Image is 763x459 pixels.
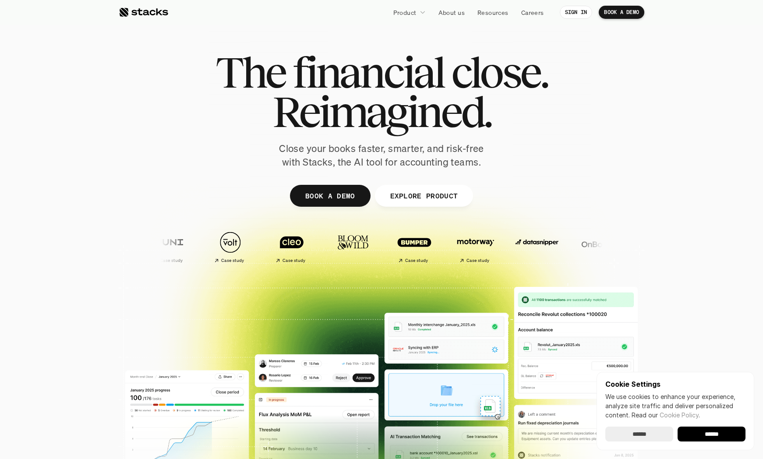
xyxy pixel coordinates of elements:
[565,9,587,15] p: SIGN IN
[521,8,544,17] p: Careers
[632,411,700,419] span: Read our .
[466,258,490,263] h2: Case study
[599,6,644,19] a: BOOK A DEMO
[604,9,639,15] p: BOOK A DEMO
[451,53,548,92] span: close.
[472,4,514,20] a: Resources
[390,189,458,202] p: EXPLORE PRODUCT
[405,258,428,263] h2: Case study
[283,258,306,263] h2: Case study
[293,53,444,92] span: financial
[305,189,355,202] p: BOOK A DEMO
[272,142,491,169] p: Close your books faster, smarter, and risk-free with Stacks, the AI tool for accounting teams.
[290,185,371,207] a: BOOK A DEMO
[560,6,593,19] a: SIGN IN
[605,381,745,388] p: Cookie Settings
[660,411,699,419] a: Cookie Policy
[386,227,443,267] a: Case study
[516,4,549,20] a: Careers
[215,53,285,92] span: The
[477,8,509,17] p: Resources
[272,92,491,131] span: Reimagined.
[433,4,470,20] a: About us
[438,8,465,17] p: About us
[374,185,473,207] a: EXPLORE PRODUCT
[447,227,504,267] a: Case study
[141,227,198,267] a: Case study
[221,258,244,263] h2: Case study
[160,258,183,263] h2: Case study
[393,8,417,17] p: Product
[202,227,259,267] a: Case study
[605,392,745,420] p: We use cookies to enhance your experience, analyze site traffic and deliver personalized content.
[263,227,320,267] a: Case study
